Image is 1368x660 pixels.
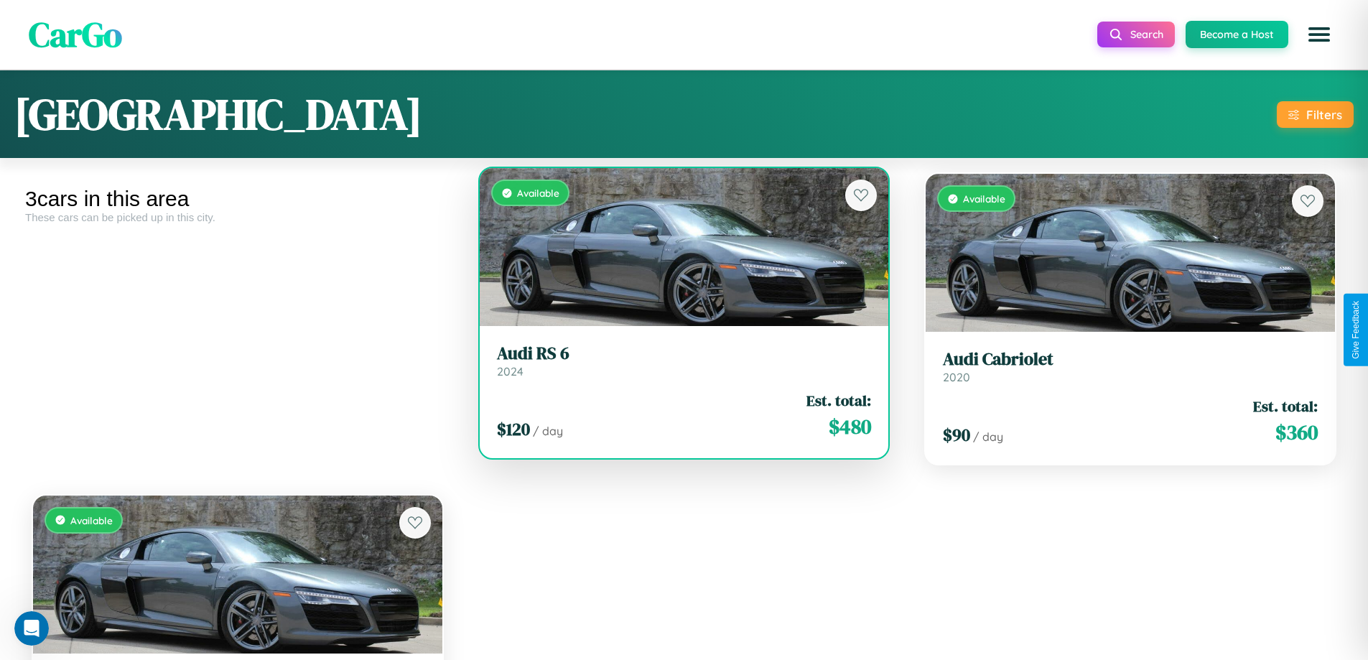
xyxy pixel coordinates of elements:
span: $ 360 [1275,418,1318,447]
h3: Audi Cabriolet [943,349,1318,370]
span: Available [517,187,559,199]
h1: [GEOGRAPHIC_DATA] [14,85,422,144]
span: $ 120 [497,417,530,441]
h3: Audi RS 6 [497,343,872,364]
button: Search [1097,22,1175,47]
iframe: Intercom live chat [14,611,49,646]
span: Available [963,192,1005,205]
span: Available [70,514,113,526]
div: Filters [1306,107,1342,122]
a: Audi Cabriolet2020 [943,349,1318,384]
span: 2024 [497,364,524,378]
a: Audi RS 62024 [497,343,872,378]
span: / day [533,424,563,438]
span: 2020 [943,370,970,384]
span: $ 480 [829,412,871,441]
button: Open menu [1299,14,1339,55]
span: / day [973,429,1003,444]
div: These cars can be picked up in this city. [25,211,450,223]
div: 3 cars in this area [25,187,450,211]
button: Become a Host [1186,21,1288,48]
div: Give Feedback [1351,301,1361,359]
span: Est. total: [806,390,871,411]
span: $ 90 [943,423,970,447]
span: Est. total: [1253,396,1318,417]
button: Filters [1277,101,1354,128]
span: CarGo [29,11,122,58]
span: Search [1130,28,1163,41]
